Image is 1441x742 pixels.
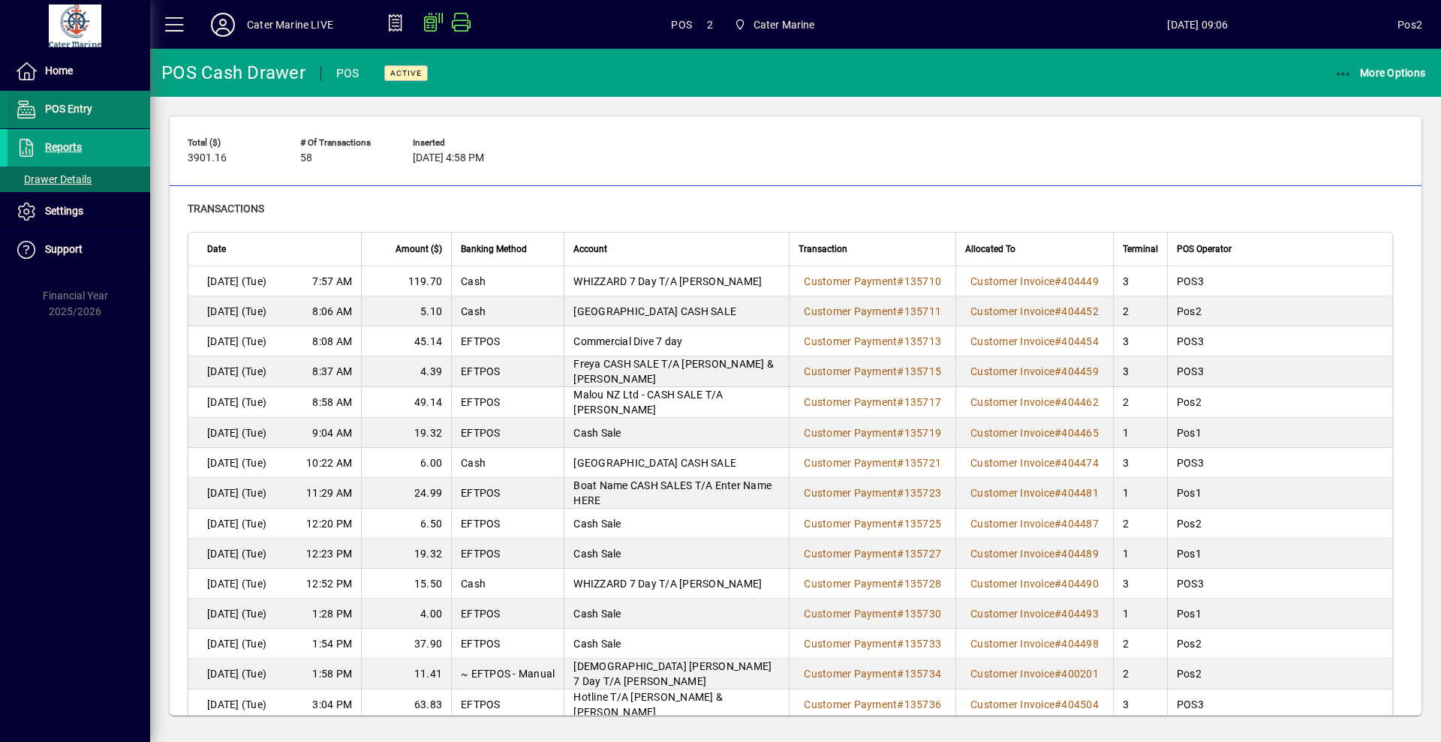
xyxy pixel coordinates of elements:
span: 404487 [1061,518,1099,530]
span: [DATE] (Tue) [207,304,266,319]
span: Customer Payment [804,335,897,347]
span: 10:22 AM [306,455,352,470]
span: Total ($) [188,138,278,148]
td: Cash Sale [564,509,789,539]
span: POS [671,13,692,37]
a: Customer Payment#135730 [799,605,946,622]
td: EFTPOS [451,509,564,539]
a: POS Entry [8,91,150,128]
span: Customer Invoice [970,578,1054,590]
span: Settings [45,205,83,217]
span: 11:29 AM [306,485,352,500]
span: 8:58 AM [312,395,352,410]
span: Customer Payment [804,487,897,499]
a: Customer Payment#135715 [799,363,946,380]
a: Customer Invoice#404459 [965,363,1104,380]
td: Pos1 [1167,478,1392,509]
td: EFTPOS [451,418,564,448]
span: 8:37 AM [312,364,352,379]
span: Customer Invoice [970,305,1054,317]
td: [GEOGRAPHIC_DATA] CASH SALE [564,448,789,478]
span: 135725 [904,518,942,530]
a: Customer Invoice#400201 [965,665,1104,682]
span: # [1054,638,1061,650]
span: [DATE] (Tue) [207,546,266,561]
td: 1 [1113,478,1167,509]
span: 135710 [904,275,942,287]
td: Cash Sale [564,599,789,629]
span: Customer Payment [804,698,897,710]
span: 12:52 PM [306,576,352,591]
span: 404481 [1061,487,1099,499]
span: Cater Marine [728,11,821,38]
td: Cash [451,569,564,599]
td: 24.99 [361,478,451,509]
span: Customer Payment [804,305,897,317]
span: Customer Payment [804,518,897,530]
a: Customer Invoice#404504 [965,696,1104,713]
span: # [1054,275,1061,287]
span: [DATE] (Tue) [207,697,266,712]
span: 58 [300,152,312,164]
td: 63.83 [361,689,451,720]
td: ~ EFTPOS - Manual [451,659,564,689]
a: Customer Invoice#404493 [965,605,1104,622]
span: Support [45,243,83,255]
span: Allocated To [965,241,1015,257]
a: Customer Payment#135736 [799,696,946,713]
a: Customer Invoice#404462 [965,394,1104,410]
td: POS3 [1167,689,1392,720]
button: More Options [1331,59,1430,86]
a: Customer Payment#135717 [799,394,946,410]
td: Malou NZ Ltd - CASH SALE T/A [PERSON_NAME] [564,387,789,418]
span: Customer Payment [804,548,897,560]
span: Banking Method [461,241,527,257]
td: EFTPOS [451,326,564,356]
div: POS Cash Drawer [161,61,305,85]
td: 4.39 [361,356,451,387]
span: 7:57 AM [312,274,352,289]
span: 404504 [1061,698,1099,710]
td: 1 [1113,539,1167,569]
td: 19.32 [361,539,451,569]
span: 12:20 PM [306,516,352,531]
a: Customer Payment#135713 [799,333,946,350]
td: Pos1 [1167,539,1392,569]
td: Pos2 [1167,659,1392,689]
span: Customer Invoice [970,396,1054,408]
td: 2 [1113,509,1167,539]
a: Customer Payment#135723 [799,485,946,501]
span: [DATE] (Tue) [207,636,266,651]
a: Customer Invoice#404454 [965,333,1104,350]
span: 135723 [904,487,942,499]
span: Transactions [188,203,264,215]
a: Customer Payment#135728 [799,575,946,592]
a: Customer Invoice#404449 [965,273,1104,290]
td: Hotline T/A [PERSON_NAME] & [PERSON_NAME] [564,689,789,720]
span: # [897,518,904,530]
span: 1:54 PM [312,636,352,651]
td: POS3 [1167,356,1392,387]
span: 135728 [904,578,942,590]
td: [GEOGRAPHIC_DATA] CASH SALE [564,296,789,326]
span: Customer Invoice [970,518,1054,530]
td: Cash [451,296,564,326]
span: 9:04 AM [312,425,352,440]
span: 1:28 PM [312,606,352,621]
span: [DATE] (Tue) [207,425,266,440]
span: # [1054,365,1061,377]
td: WHIZZARD 7 Day T/A [PERSON_NAME] [564,266,789,296]
span: [DATE] (Tue) [207,485,266,500]
span: # [897,487,904,499]
span: 8:06 AM [312,304,352,319]
span: # [897,365,904,377]
td: 15.50 [361,569,451,599]
span: # [897,608,904,620]
td: EFTPOS [451,478,564,509]
span: [DATE] (Tue) [207,455,266,470]
span: 404465 [1061,427,1099,439]
td: 1 [1113,418,1167,448]
span: # [1054,487,1061,499]
span: POS Operator [1177,241,1232,257]
span: Customer Invoice [970,335,1054,347]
